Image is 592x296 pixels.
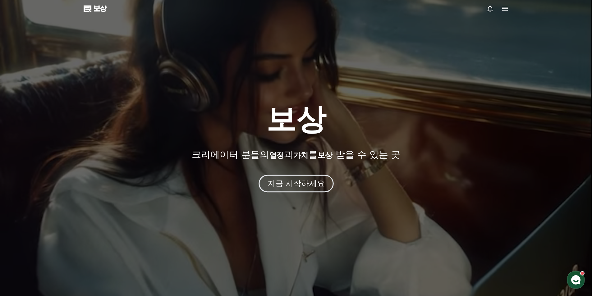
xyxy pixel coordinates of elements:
button: 지금 시작하세요 [259,175,333,192]
span: 홈 [20,206,23,211]
span: 대화 [57,207,64,212]
span: 설정 [96,206,103,211]
font: 열정 [269,151,284,160]
font: 를 [308,149,318,160]
font: 가치 [293,151,308,160]
font: 보상 [318,151,333,160]
font: 보상 [94,4,107,13]
font: 지금 시작하세요 [267,179,324,188]
font: 보상 [266,102,326,137]
a: 설정 [80,197,119,212]
font: 받을 수 있는 곳 [336,149,401,160]
a: 대화 [41,197,80,212]
a: 보상 [84,4,107,14]
font: 크리에이터 분들의 [192,149,269,160]
font: 과 [284,149,293,160]
a: 홈 [2,197,41,212]
a: 지금 시작하세요 [260,181,332,187]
